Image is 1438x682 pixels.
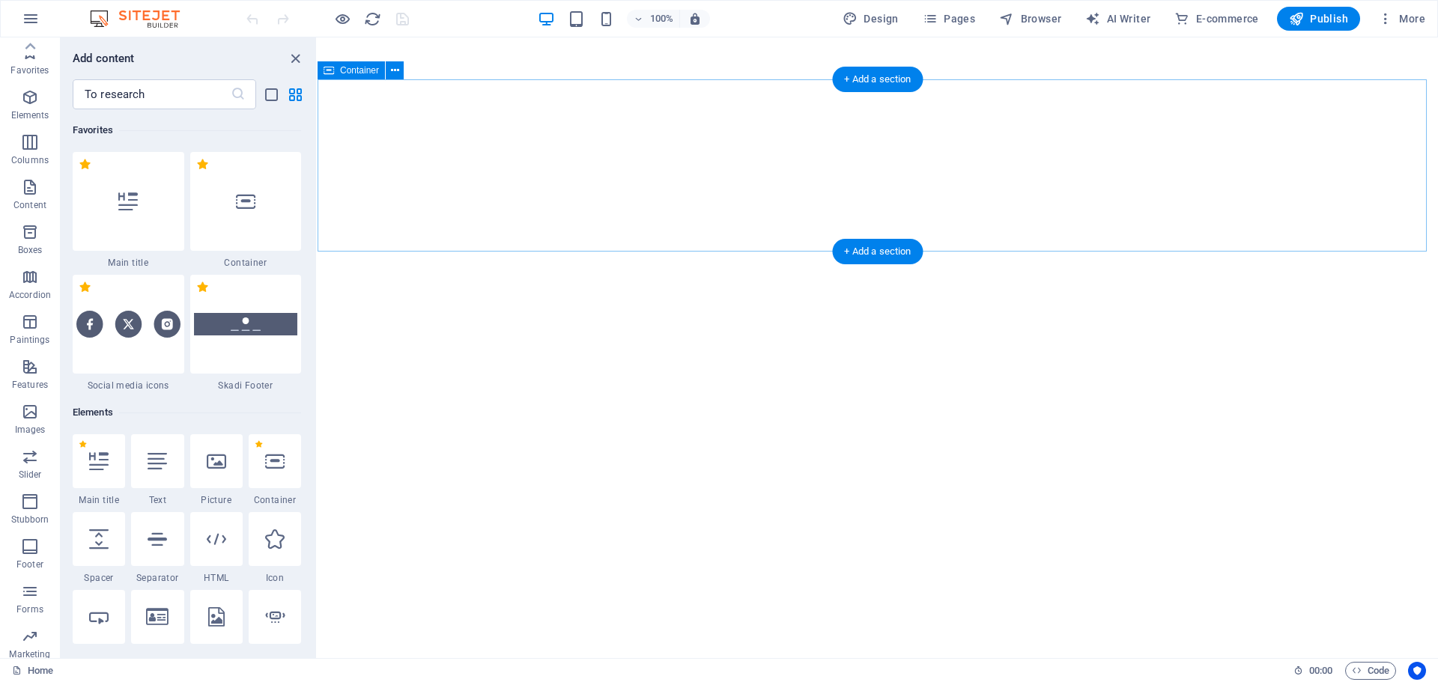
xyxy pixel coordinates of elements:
[254,495,297,505] font: Container
[844,246,911,257] font: + Add a section
[917,7,981,31] button: Pages
[11,514,49,525] font: Stubborn
[650,13,673,24] font: 100%
[1293,662,1333,680] h6: Session duration
[266,573,285,583] font: Icon
[262,85,280,103] button: list-view
[10,335,49,345] font: Paintings
[944,13,975,25] font: Pages
[1408,662,1426,680] button: Usercentrics
[286,85,304,103] button: grid view
[108,258,148,268] font: Main title
[363,10,381,28] button: reload
[194,313,298,335] img: footer-skadi.svg
[196,158,209,171] span: Remove from favorites
[201,495,231,505] font: Picture
[12,380,48,390] font: Features
[190,434,243,506] div: Picture
[11,110,49,121] font: Elements
[364,10,381,28] i: Refresh the page
[627,10,680,28] button: 100%
[1399,13,1425,25] font: More
[837,7,905,31] button: Design
[190,512,243,584] div: HTML
[1345,662,1396,680] button: Code
[1079,7,1156,31] button: AI Writer
[131,512,183,584] div: Separator
[1107,13,1151,25] font: AI Writer
[88,380,169,391] font: Social media icons
[13,200,46,210] font: Content
[190,275,302,392] div: Skadi Footer
[1021,13,1062,25] font: Browser
[73,512,125,584] div: Spacer
[340,65,379,76] font: Container
[73,124,113,136] font: Favorites
[79,440,87,448] span: Remove from favorites
[15,424,46,435] font: Images
[1309,665,1332,676] font: 00:00
[204,573,229,583] font: HTML
[9,649,50,660] font: Marketing
[131,434,183,506] div: Text
[1168,7,1264,31] button: E-commerce
[73,380,184,392] span: Social media icons
[1196,13,1259,25] font: E-commerce
[28,665,53,676] font: Home
[76,311,180,337] img: social-media.svg
[196,281,209,293] span: Remove from favorites
[11,155,49,165] font: Columns
[84,573,113,583] font: Spacer
[844,73,911,85] font: + Add a section
[12,662,53,680] a: Click to cancel the selection. Double-click to open Pages.
[18,245,43,255] font: Boxes
[1372,7,1431,31] button: More
[149,495,167,505] font: Text
[190,152,302,269] div: Container
[224,258,267,268] font: Container
[73,275,184,392] div: Social media icons
[16,559,43,570] font: Footer
[73,494,125,506] span: Main title
[19,469,42,480] font: Slider
[79,495,119,505] font: Main title
[249,512,301,584] div: Icon
[73,52,135,65] font: Add content
[79,281,91,293] span: Remove from favorites
[249,434,301,506] div: Container
[73,407,113,418] font: Elements
[79,158,91,171] span: Remove from favorites
[10,65,49,76] font: Favorites
[218,380,273,391] font: Skadi Footer
[73,434,125,506] div: Main title
[286,49,304,67] button: close panel
[73,152,184,269] div: Main title
[16,604,43,615] font: Forms
[255,440,263,448] span: Remove from favorites
[1310,13,1348,25] font: Publish
[9,290,51,300] font: Accordion
[1368,665,1389,676] font: Code
[73,79,231,109] input: To research
[136,573,179,583] font: Separator
[688,12,702,25] i: When resizing, automatically adjust the zoom level based on the selected device.
[864,13,898,25] font: Design
[86,10,198,28] img: Editor Logo
[1277,7,1360,31] button: Publish
[993,7,1067,31] button: Browser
